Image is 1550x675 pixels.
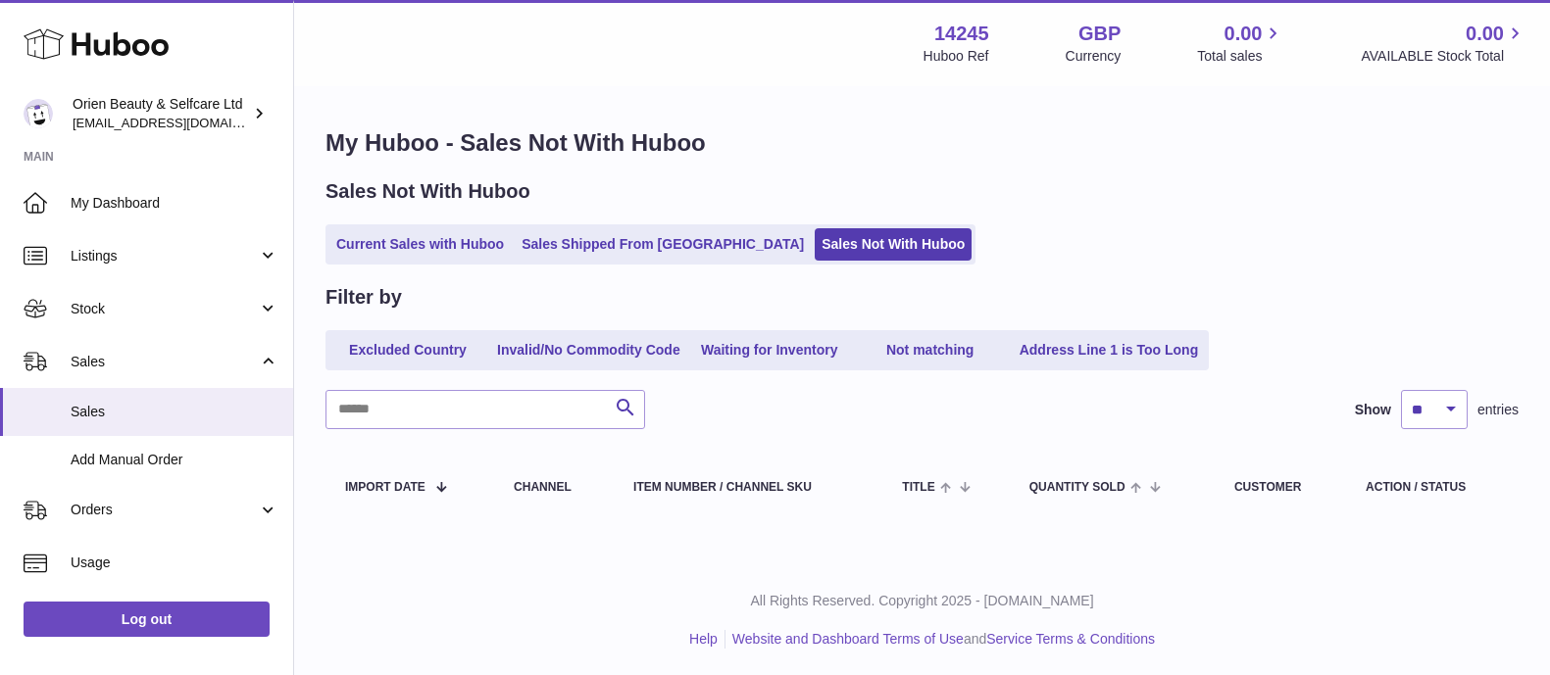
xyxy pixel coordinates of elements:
[852,334,1009,366] a: Not matching
[1013,334,1206,366] a: Address Line 1 is Too Long
[515,228,811,261] a: Sales Shipped From [GEOGRAPHIC_DATA]
[1355,401,1391,419] label: Show
[1361,21,1526,66] a: 0.00 AVAILABLE Stock Total
[71,501,258,519] span: Orders
[325,127,1519,159] h1: My Huboo - Sales Not With Huboo
[71,247,258,265] span: Listings
[1366,481,1499,494] div: Action / Status
[325,284,402,311] h2: Filter by
[1078,21,1121,47] strong: GBP
[1197,21,1284,66] a: 0.00 Total sales
[1361,47,1526,66] span: AVAILABLE Stock Total
[633,481,863,494] div: Item Number / Channel SKU
[1234,481,1326,494] div: Customer
[345,481,425,494] span: Import date
[924,47,989,66] div: Huboo Ref
[71,554,278,572] span: Usage
[71,451,278,469] span: Add Manual Order
[1029,481,1125,494] span: Quantity Sold
[732,631,964,647] a: Website and Dashboard Terms of Use
[71,353,258,371] span: Sales
[71,194,278,213] span: My Dashboard
[986,631,1155,647] a: Service Terms & Conditions
[1466,21,1504,47] span: 0.00
[1477,401,1519,419] span: entries
[329,228,511,261] a: Current Sales with Huboo
[24,602,270,637] a: Log out
[689,631,718,647] a: Help
[514,481,594,494] div: Channel
[725,630,1155,649] li: and
[325,178,530,205] h2: Sales Not With Huboo
[71,300,258,318] span: Stock
[329,334,486,366] a: Excluded Country
[73,95,249,132] div: Orien Beauty & Selfcare Ltd
[691,334,848,366] a: Waiting for Inventory
[1225,21,1263,47] span: 0.00
[815,228,972,261] a: Sales Not With Huboo
[490,334,687,366] a: Invalid/No Commodity Code
[902,481,934,494] span: Title
[73,115,288,130] span: [EMAIL_ADDRESS][DOMAIN_NAME]
[1066,47,1122,66] div: Currency
[934,21,989,47] strong: 14245
[1197,47,1284,66] span: Total sales
[24,99,53,128] img: internalAdmin-14245@internal.huboo.com
[310,592,1534,610] p: All Rights Reserved. Copyright 2025 - [DOMAIN_NAME]
[71,403,278,421] span: Sales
